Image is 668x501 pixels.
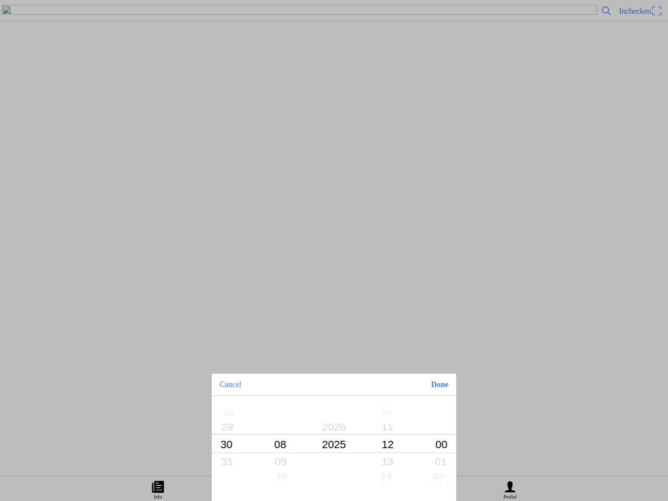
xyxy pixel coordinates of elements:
button: 2025 [309,432,358,457]
button: 00 [417,432,466,457]
button: 30 [202,432,251,457]
button: 14 [362,468,412,485]
button: 29 [201,416,252,438]
button: 11 [258,481,307,490]
button: 09 [361,399,410,408]
button: 28 [203,405,255,421]
button: 09 [255,450,305,473]
button: 2026 [309,416,358,438]
button: 08 [256,432,305,457]
button: 15 [361,481,410,490]
button: 13 [362,450,412,473]
button: 11 [362,416,412,438]
button: 10 [256,468,306,485]
button: 10 [362,405,412,421]
button: 03 [411,481,462,490]
button: 02 [413,468,465,485]
button: 12 [363,432,412,457]
button: Cancel [212,374,249,395]
button: Done [423,374,456,395]
button: 31 [201,450,252,473]
button: 01 [416,450,467,473]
